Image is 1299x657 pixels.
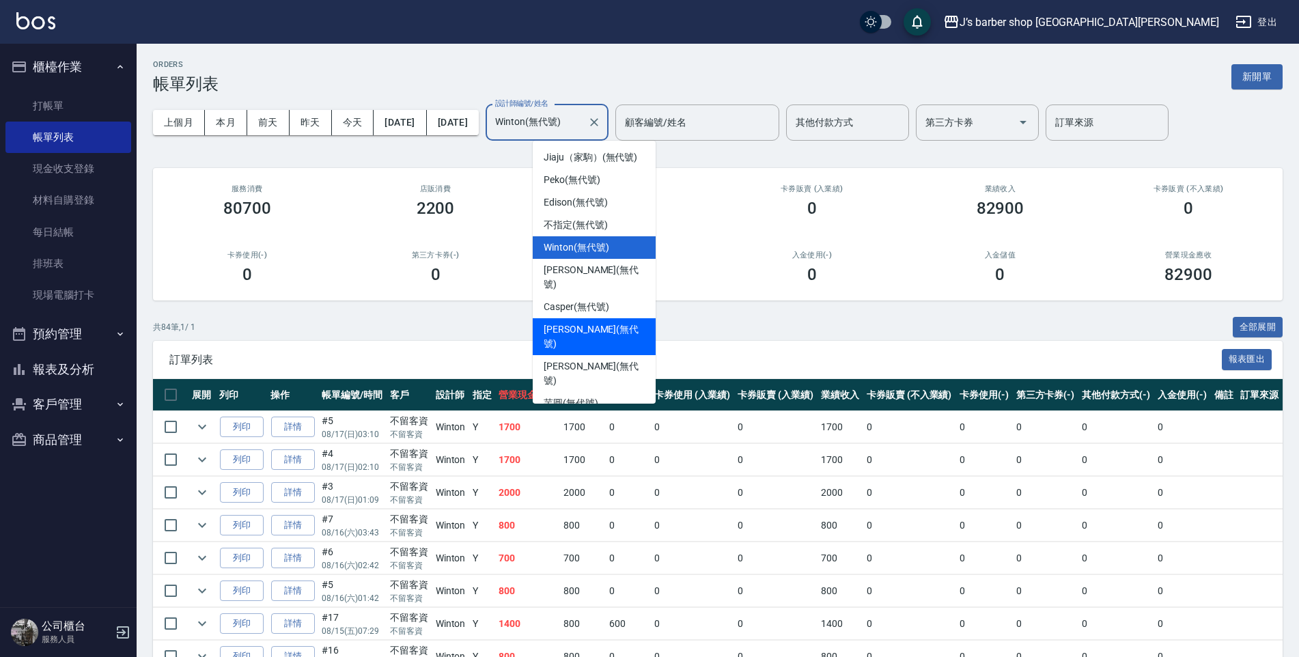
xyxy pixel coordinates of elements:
[318,575,387,607] td: #5
[495,509,560,542] td: 800
[495,575,560,607] td: 800
[469,608,495,640] td: Y
[192,613,212,634] button: expand row
[734,575,818,607] td: 0
[1222,349,1272,370] button: 報表匯出
[544,195,607,210] span: Edison (無代號)
[651,608,734,640] td: 0
[734,477,818,509] td: 0
[734,251,890,260] h2: 入金使用(-)
[322,592,383,604] p: 08/16 (六) 01:42
[192,515,212,535] button: expand row
[169,251,325,260] h2: 卡券使用(-)
[1154,379,1211,411] th: 入金使用(-)
[169,353,1222,367] span: 訂單列表
[651,477,734,509] td: 0
[5,216,131,248] a: 每日結帳
[5,90,131,122] a: 打帳單
[469,542,495,574] td: Y
[387,379,432,411] th: 客戶
[322,461,383,473] p: 08/17 (日) 02:10
[153,74,219,94] h3: 帳單列表
[863,509,956,542] td: 0
[956,608,1013,640] td: 0
[390,494,429,506] p: 不留客資
[5,49,131,85] button: 櫃檯作業
[220,581,264,602] button: 列印
[606,575,652,607] td: 0
[390,414,429,428] div: 不留客資
[1233,317,1283,338] button: 全部展開
[271,482,315,503] a: 詳情
[469,509,495,542] td: Y
[271,417,315,438] a: 詳情
[431,265,441,284] h3: 0
[322,559,383,572] p: 08/16 (六) 02:42
[390,447,429,461] div: 不留客資
[1164,265,1212,284] h3: 82900
[651,444,734,476] td: 0
[651,575,734,607] td: 0
[956,379,1013,411] th: 卡券使用(-)
[1078,575,1154,607] td: 0
[651,509,734,542] td: 0
[1154,477,1211,509] td: 0
[322,494,383,506] p: 08/17 (日) 01:09
[1211,379,1237,411] th: 備註
[188,379,216,411] th: 展開
[390,545,429,559] div: 不留客資
[807,199,817,218] h3: 0
[220,482,264,503] button: 列印
[956,542,1013,574] td: 0
[544,263,645,292] span: [PERSON_NAME] (無代號)
[606,542,652,574] td: 0
[1078,411,1154,443] td: 0
[1078,542,1154,574] td: 0
[1013,379,1079,411] th: 第三方卡券(-)
[818,477,863,509] td: 2000
[1154,444,1211,476] td: 0
[956,444,1013,476] td: 0
[220,449,264,471] button: 列印
[1013,608,1079,640] td: 0
[192,449,212,470] button: expand row
[734,444,818,476] td: 0
[956,575,1013,607] td: 0
[863,411,956,443] td: 0
[818,542,863,574] td: 700
[358,184,514,193] h2: 店販消費
[495,98,548,109] label: 設計師編號/姓名
[818,608,863,640] td: 1400
[153,321,195,333] p: 共 84 筆, 1 / 1
[1013,477,1079,509] td: 0
[318,379,387,411] th: 帳單編號/時間
[390,559,429,572] p: 不留客資
[469,444,495,476] td: Y
[322,625,383,637] p: 08/15 (五) 07:29
[390,479,429,494] div: 不留客資
[863,477,956,509] td: 0
[1154,608,1211,640] td: 0
[332,110,374,135] button: 今天
[390,592,429,604] p: 不留客資
[734,542,818,574] td: 0
[322,428,383,441] p: 08/17 (日) 03:10
[560,509,606,542] td: 800
[495,477,560,509] td: 2000
[1222,352,1272,365] a: 報表匯出
[1111,184,1266,193] h2: 卡券販賣 (不入業績)
[432,477,469,509] td: Winton
[432,575,469,607] td: Winton
[220,417,264,438] button: 列印
[267,379,318,411] th: 操作
[427,110,479,135] button: [DATE]
[192,417,212,437] button: expand row
[1111,251,1266,260] h2: 營業現金應收
[5,387,131,422] button: 客戶管理
[818,509,863,542] td: 800
[560,411,606,443] td: 1700
[818,575,863,607] td: 800
[169,184,325,193] h3: 服務消費
[1231,70,1283,83] a: 新開單
[863,575,956,607] td: 0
